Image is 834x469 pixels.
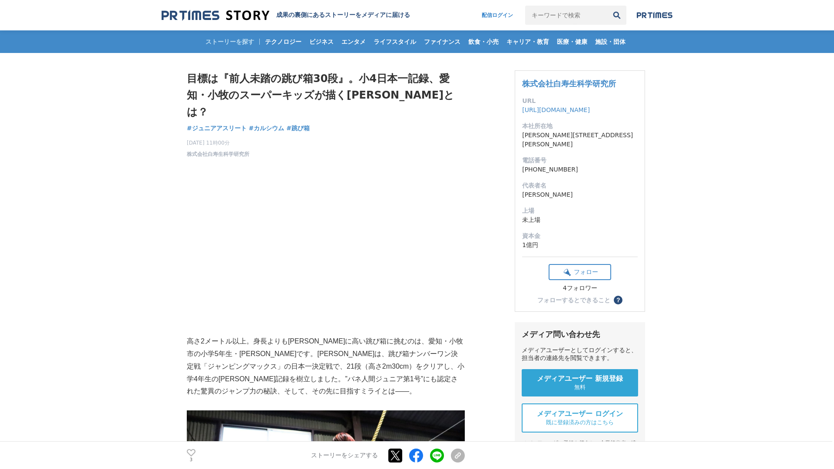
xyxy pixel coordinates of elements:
a: エンタメ [338,30,369,53]
a: テクノロジー [261,30,305,53]
span: ライフスタイル [370,38,420,46]
a: [URL][DOMAIN_NAME] [522,106,590,113]
span: エンタメ [338,38,369,46]
a: 施設・団体 [592,30,629,53]
a: メディアユーザー 新規登録 無料 [522,369,638,396]
span: #カルシウム [249,124,285,132]
dd: 1億円 [522,241,638,250]
div: フォローするとできること [537,297,610,303]
span: #ジュニアアスリート [187,124,247,132]
span: 既に登録済みの方はこちら [546,419,614,426]
span: 飲食・小売 [465,38,502,46]
p: 3 [187,457,195,462]
span: ビジネス [306,38,337,46]
a: メディアユーザー ログイン 既に登録済みの方はこちら [522,403,638,433]
a: 株式会社白寿生科学研究所 [187,150,249,158]
dd: [PERSON_NAME][STREET_ADDRESS][PERSON_NAME] [522,131,638,149]
a: ライフスタイル [370,30,420,53]
dd: [PERSON_NAME] [522,190,638,199]
a: #跳び箱 [286,124,310,133]
span: メディアユーザー ログイン [537,410,623,419]
a: 配信ログイン [473,6,522,25]
a: キャリア・教育 [503,30,553,53]
div: メディア問い合わせ先 [522,329,638,340]
span: ファイナンス [420,38,464,46]
span: キャリア・教育 [503,38,553,46]
button: フォロー [549,264,611,280]
span: #跳び箱 [286,124,310,132]
a: 飲食・小売 [465,30,502,53]
span: 施設・団体 [592,38,629,46]
div: メディアユーザーとしてログインすると、担当者の連絡先を閲覧できます。 [522,347,638,362]
dt: 上場 [522,206,638,215]
a: ビジネス [306,30,337,53]
dd: [PHONE_NUMBER] [522,165,638,174]
dt: 代表者名 [522,181,638,190]
img: prtimes [637,12,672,19]
h1: 目標は『前人未踏の跳び箱30段』。小4日本一記録、愛知・小牧のスーパーキッズが描く[PERSON_NAME]とは？ [187,70,465,120]
dt: 電話番号 [522,156,638,165]
img: 成果の裏側にあるストーリーをメディアに届ける [162,10,269,21]
a: #ジュニアアスリート [187,124,247,133]
a: 株式会社白寿生科学研究所 [522,79,616,88]
input: キーワードで検索 [525,6,607,25]
a: 医療・健康 [553,30,591,53]
a: #カルシウム [249,124,285,133]
p: 高さ2メートル以上。身長よりも[PERSON_NAME]に高い跳び箱に挑むのは、愛知・小牧市の小学5年生・[PERSON_NAME]です。[PERSON_NAME]は、跳び箱ナンバーワン決定戦「... [187,335,465,398]
h2: 成果の裏側にあるストーリーをメディアに届ける [276,11,410,19]
a: 成果の裏側にあるストーリーをメディアに届ける 成果の裏側にあるストーリーをメディアに届ける [162,10,410,21]
span: [DATE] 11時00分 [187,139,249,147]
dt: 資本金 [522,231,638,241]
button: 検索 [607,6,626,25]
dt: URL [522,96,638,106]
button: ？ [614,296,622,304]
span: 医療・健康 [553,38,591,46]
span: メディアユーザー 新規登録 [537,374,623,383]
span: ？ [615,297,621,303]
span: テクノロジー [261,38,305,46]
dt: 本社所在地 [522,122,638,131]
a: ファイナンス [420,30,464,53]
div: 4フォロワー [549,284,611,292]
dd: 未上場 [522,215,638,225]
p: ストーリーをシェアする [311,452,378,459]
span: 無料 [574,383,586,391]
